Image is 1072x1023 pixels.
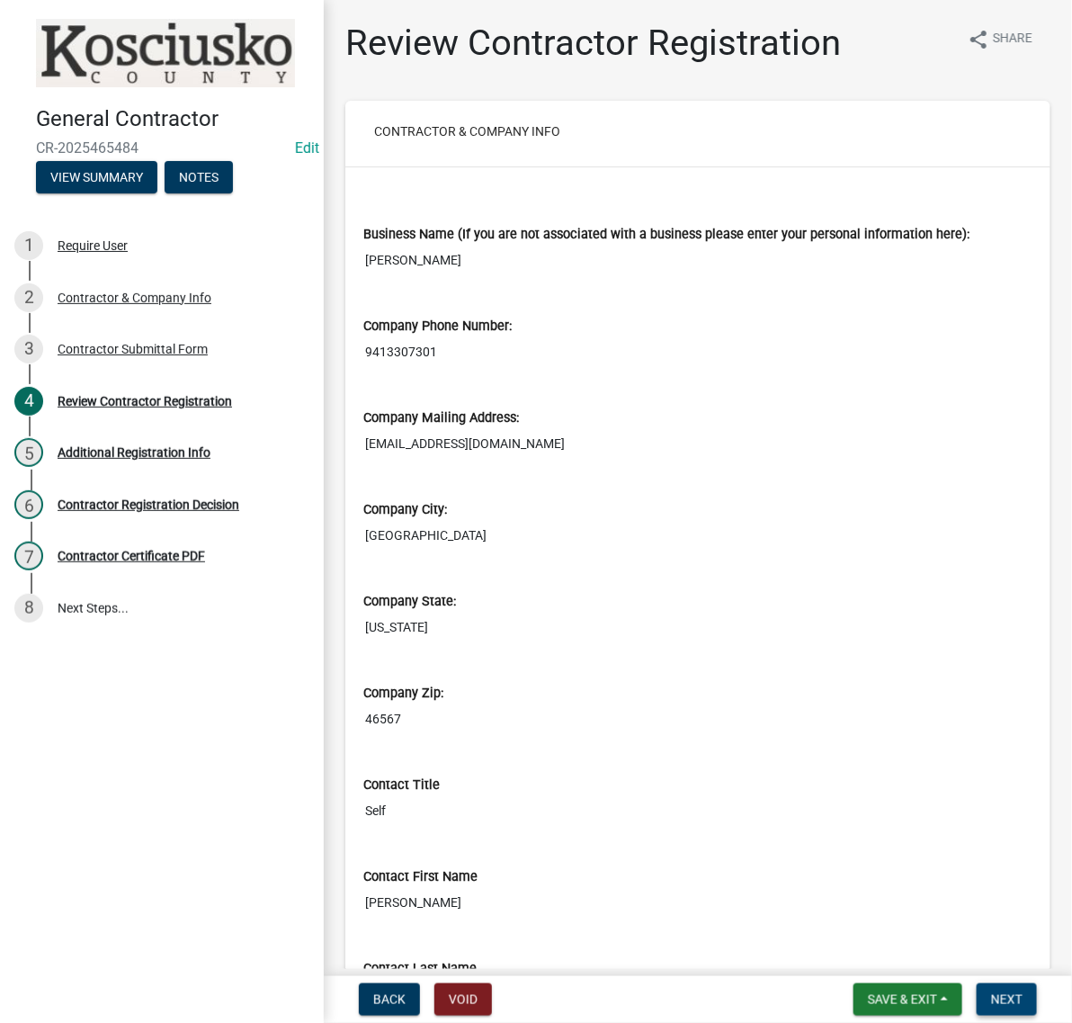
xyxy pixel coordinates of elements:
[868,992,937,1007] span: Save & Exit
[36,171,157,185] wm-modal-confirm: Summary
[14,542,43,570] div: 7
[991,992,1023,1007] span: Next
[363,320,512,333] label: Company Phone Number:
[977,983,1037,1016] button: Next
[295,139,319,157] a: Edit
[36,161,157,193] button: View Summary
[58,239,128,252] div: Require User
[58,395,232,408] div: Review Contractor Registration
[853,983,962,1016] button: Save & Exit
[363,687,443,700] label: Company Zip:
[295,139,319,157] wm-modal-confirm: Edit Application Number
[36,139,288,157] span: CR-2025465484
[165,161,233,193] button: Notes
[359,983,420,1016] button: Back
[993,29,1032,50] span: Share
[363,229,969,241] label: Business Name (If you are not associated with a business please enter your personal information h...
[953,22,1047,57] button: shareShare
[363,412,519,425] label: Company Mailing Address:
[363,504,447,516] label: Company City:
[968,29,989,50] i: share
[363,871,478,884] label: Contact First Name
[14,283,43,312] div: 2
[373,992,406,1007] span: Back
[363,596,456,608] label: Company State:
[14,335,43,363] div: 3
[165,171,233,185] wm-modal-confirm: Notes
[36,106,309,132] h4: General Contractor
[14,438,43,467] div: 5
[58,550,205,562] div: Contractor Certificate PDF
[58,292,211,304] div: Contractor & Company Info
[58,446,210,459] div: Additional Registration Info
[14,231,43,260] div: 1
[14,387,43,416] div: 4
[58,343,208,355] div: Contractor Submittal Form
[363,963,477,975] label: Contact Last Name
[363,779,440,792] label: Contact Title
[58,498,239,511] div: Contractor Registration Decision
[14,490,43,519] div: 6
[345,22,841,65] h1: Review Contractor Registration
[36,19,295,87] img: Kosciusko County, Indiana
[434,983,492,1016] button: Void
[14,594,43,623] div: 8
[360,115,575,148] button: Contractor & Company Info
